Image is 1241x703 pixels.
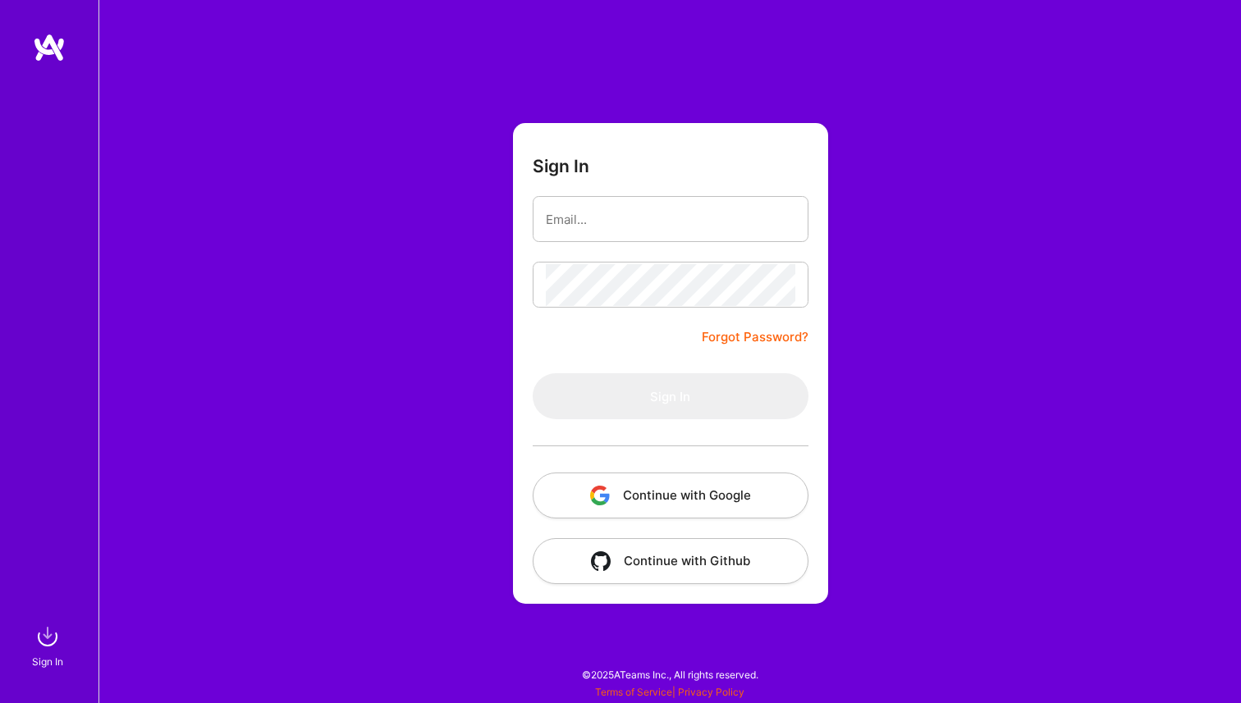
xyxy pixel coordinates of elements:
[595,686,744,698] span: |
[34,620,64,670] a: sign inSign In
[533,538,808,584] button: Continue with Github
[591,551,611,571] img: icon
[595,686,672,698] a: Terms of Service
[32,653,63,670] div: Sign In
[533,472,808,518] button: Continue with Google
[590,486,610,505] img: icon
[33,33,66,62] img: logo
[98,654,1241,695] div: © 2025 ATeams Inc., All rights reserved.
[533,156,589,176] h3: Sign In
[702,327,808,347] a: Forgot Password?
[31,620,64,653] img: sign in
[533,373,808,419] button: Sign In
[678,686,744,698] a: Privacy Policy
[546,199,795,240] input: Email...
